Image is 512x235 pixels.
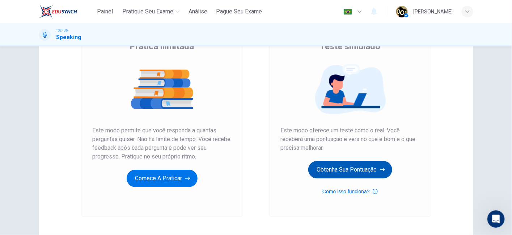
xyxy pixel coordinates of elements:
button: Selecionador de GIF [23,174,29,180]
span: Teste simulado [320,41,381,52]
button: Enviar uma mensagem [124,171,136,182]
div: Como posso ajudar? [12,78,63,85]
img: Profile picture [396,6,408,17]
img: EduSynch logo [39,4,77,19]
span: TOEFL® [56,28,68,33]
a: EduSynch logo [39,4,94,19]
button: go back [5,3,18,17]
img: Profile image for Fin [21,4,32,16]
button: Upload do anexo [34,174,40,180]
button: Pague Seu Exame [213,5,265,18]
span: Pratique seu exame [122,7,173,16]
button: Painel [93,5,117,18]
div: Olá! Você está falando com o AI Agent Fin. Recebi um bom treinamento e estou pronto para ajudar, ... [6,28,119,73]
h1: Speaking [56,33,82,42]
span: Painel [97,7,113,16]
button: Start recording [46,174,52,180]
button: Como isso funciona? [322,187,378,196]
h1: Fin [35,4,44,9]
button: Análise [186,5,210,18]
div: Fin • Agora [12,91,36,95]
div: [PERSON_NAME] [414,7,453,16]
button: Selecionador de Emoji [11,174,17,180]
button: Comece a praticar [127,170,198,187]
span: Prática ilimitada [130,41,194,52]
div: Fin diz… [6,73,139,105]
p: A equipe também pode ajudar [35,9,107,16]
iframe: Intercom live chat [487,210,505,228]
span: Este modo oferece um teste como o real. Você receberá uma pontuação e verá no que é bom e o que p... [281,126,420,152]
img: pt [343,9,352,15]
span: Este modo permite que você responda a quantas perguntas quiser. Não há limite de tempo. Você rece... [93,126,232,161]
div: Fin diz… [6,28,139,73]
span: Análise [189,7,207,16]
button: Pratique seu exame [119,5,183,18]
div: Fechar [127,3,140,16]
div: Como posso ajudar?Fin • Agora [6,73,69,89]
button: Obtenha sua pontuação [308,161,392,178]
div: Olá! Você está falando com o AI Agent Fin. Recebi um bom treinamento e estou pronto para ajudar, ... [12,33,113,68]
textarea: Faça uma pergunta… [6,158,139,171]
button: Início [113,3,127,17]
span: Pague Seu Exame [216,7,262,16]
